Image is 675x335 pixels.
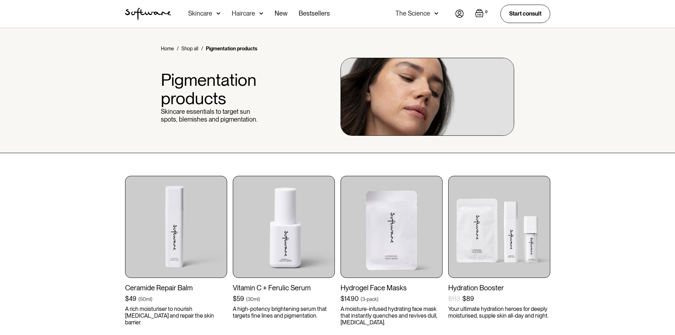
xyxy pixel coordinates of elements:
[233,284,335,292] div: Vitamin C + Ferulic Serum
[341,284,443,292] div: Hydrogel Face Masks
[341,295,359,303] div: $14.90
[475,9,489,19] a: Open cart
[448,306,550,319] p: Your ultimate hydration heroes for deeply moisturised, supple skin all-day and night.
[500,5,550,23] a: Start consult
[201,45,203,52] div: /
[151,296,152,303] div: )
[246,296,248,303] div: (
[188,10,212,17] div: Skincare
[161,71,263,108] h1: Pigmentation products
[125,8,171,20] a: home
[341,306,443,326] p: A moisture-infused hydrating face mask that instantly quenches and revives dull, [MEDICAL_DATA].
[161,45,174,52] a: Home
[161,108,263,123] p: Skincare essentials to target sun spots, blemishes and pigmentation.
[484,9,489,15] div: 0
[181,45,198,52] a: Shop all
[362,296,377,303] div: 3-pack
[206,45,257,52] div: Pigmentation products
[259,296,260,303] div: )
[377,296,378,303] div: )
[177,45,179,52] div: /
[125,295,136,303] div: $49
[140,296,151,303] div: 50ml
[434,10,438,17] img: arrow down
[233,306,335,319] p: A high-potency brightening serum that targets fine lines and pigmentation.
[139,296,140,303] div: (
[259,10,263,17] img: arrow down
[248,296,259,303] div: 30ml
[232,10,255,17] div: Haircare
[125,8,171,20] img: Software Logo
[448,284,550,292] div: Hydration Booster
[125,306,227,326] p: A rich moisturiser to nourish [MEDICAL_DATA] and repair the skin barrier.
[216,10,220,17] img: arrow down
[361,296,362,303] div: (
[395,10,430,17] div: The Science
[462,295,474,303] div: $89
[125,284,227,292] div: Ceramide Repair Balm
[233,295,244,303] div: $59
[448,295,460,303] div: $113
